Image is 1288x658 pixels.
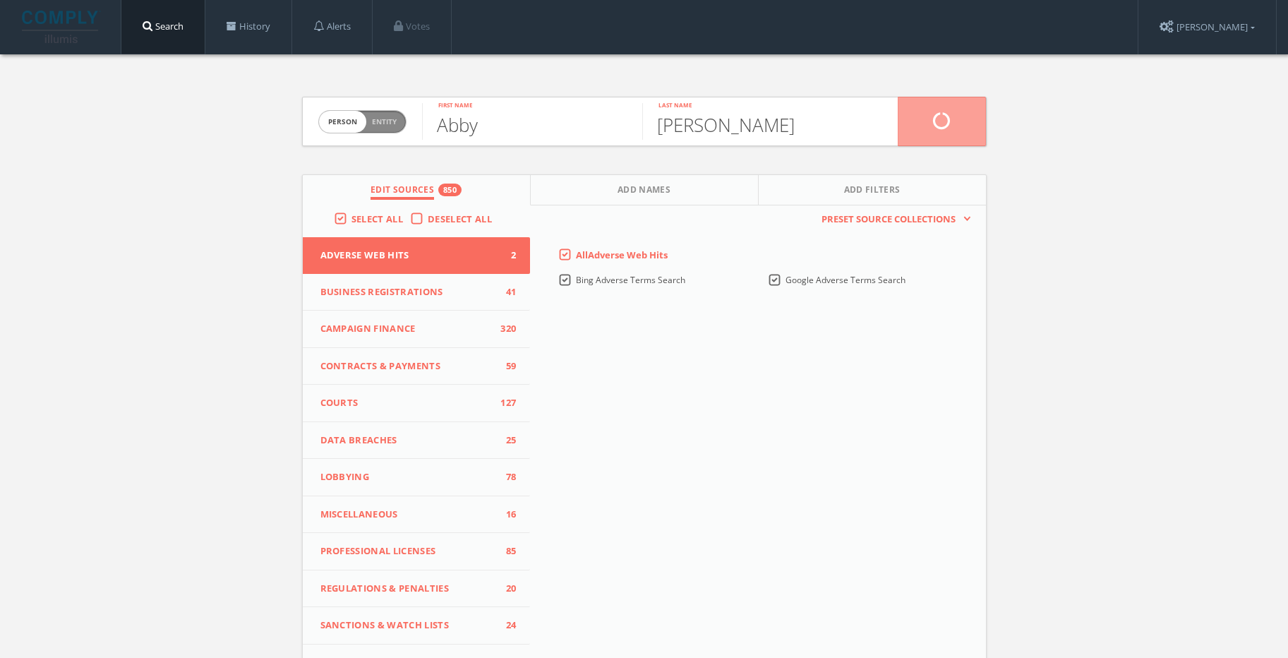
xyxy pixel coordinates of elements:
span: Professional Licenses [320,544,495,558]
span: 59 [495,359,516,373]
button: Miscellaneous16 [303,496,531,534]
span: 16 [495,508,516,522]
img: illumis [22,11,101,43]
span: Add Filters [844,184,901,200]
button: Adverse Web Hits2 [303,237,531,274]
span: 25 [495,433,516,448]
button: Regulations & Penalties20 [303,570,531,608]
span: Preset Source Collections [814,213,963,227]
span: Bing Adverse Terms Search [576,274,685,286]
span: Miscellaneous [320,508,495,522]
button: Campaign Finance320 [303,311,531,348]
span: Adverse Web Hits [320,249,495,263]
button: Contracts & Payments59 [303,348,531,385]
span: Sanctions & Watch Lists [320,618,495,633]
span: Contracts & Payments [320,359,495,373]
span: 127 [495,396,516,410]
span: 78 [495,470,516,484]
span: Lobbying [320,470,495,484]
button: Edit Sources850 [303,175,531,205]
span: 85 [495,544,516,558]
span: Add Names [618,184,670,200]
span: All Adverse Web Hits [576,249,668,261]
span: Courts [320,396,495,410]
button: Lobbying78 [303,459,531,496]
span: Data Breaches [320,433,495,448]
span: 320 [495,322,516,336]
button: Courts127 [303,385,531,422]
button: Preset Source Collections [814,213,971,227]
span: 41 [495,285,516,299]
button: Add Filters [759,175,986,205]
button: Sanctions & Watch Lists24 [303,607,531,645]
button: Add Names [531,175,759,205]
span: Deselect All [428,213,492,225]
span: Edit Sources [371,184,434,200]
span: Business Registrations [320,285,495,299]
span: person [319,111,366,133]
span: 2 [495,249,516,263]
span: 24 [495,618,516,633]
div: 850 [438,184,462,196]
button: Data Breaches25 [303,422,531,460]
span: Google Adverse Terms Search [786,274,905,286]
button: Professional Licenses85 [303,533,531,570]
span: Campaign Finance [320,322,495,336]
button: Business Registrations41 [303,274,531,311]
span: Regulations & Penalties [320,582,495,596]
span: Entity [372,116,397,127]
span: Select All [351,213,403,225]
span: 20 [495,582,516,596]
